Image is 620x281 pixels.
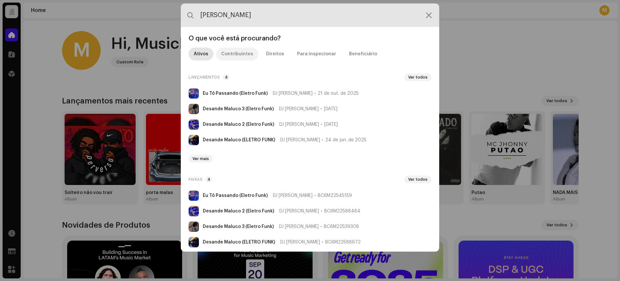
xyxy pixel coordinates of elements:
[279,122,319,127] span: DJ [PERSON_NAME]
[203,122,274,127] strong: Desande Maluco 2 (Eletro Funk)
[203,193,268,198] strong: Eu Tô Passando (Eletro Funk)
[280,240,320,245] span: DJ [PERSON_NAME]
[189,176,203,183] span: Faixas
[221,48,253,60] div: Contribuintes
[192,156,209,161] span: Ver mais
[297,48,336,60] div: Para inspecionar
[189,222,199,232] img: c5af5757-3bb7-49cc-a81a-6c7ed3a290dd
[186,35,434,42] div: O que você está procurando?
[223,74,230,80] p-badge: 4
[189,237,199,247] img: 2fc4367d-8b80-47cd-94da-ce494e484834
[189,190,199,201] img: 1b6b9326-0634-472a-adbf-5864d0a7f06f
[205,177,212,182] p-badge: 4
[203,209,274,214] strong: Desande Maluco 2 (Eletro Funk)
[408,177,428,182] span: Ver todos
[266,48,284,60] div: Direitos
[404,176,431,183] button: Ver todos
[280,137,320,143] span: DJ [PERSON_NAME]
[279,224,319,229] span: DJ [PERSON_NAME]
[279,209,319,214] span: DJ [PERSON_NAME]
[273,193,313,198] span: DJ [PERSON_NAME]
[189,73,220,81] span: Lançamentos
[203,106,274,112] strong: Desande Maluco 3 (Eletro Funk)
[189,206,199,216] img: b55c1ecf-b017-488b-82f5-f82fdff51ea6
[325,240,361,245] span: BC6M22588672
[189,88,199,99] img: 1b6b9326-0634-472a-adbf-5864d0a7f06f
[325,137,367,143] span: 24 de jun. de 2025
[189,135,199,145] img: 2fc4367d-8b80-47cd-94da-ce494e484834
[318,193,352,198] span: BC6M22545159
[408,75,428,80] span: Ver todos
[318,91,359,96] span: 21 de out. de 2025
[203,240,275,245] strong: Desande Maluco (ELETRO FUNK)
[273,91,313,96] span: DJ [PERSON_NAME]
[189,119,199,130] img: b55c1ecf-b017-488b-82f5-f82fdff51ea6
[203,224,274,229] strong: Desande Maluco 3 (Eletro Funk)
[404,73,431,81] button: Ver todos
[203,137,275,143] strong: Desande Maluco (ELETRO FUNK)
[189,104,199,114] img: c5af5757-3bb7-49cc-a81a-6c7ed3a290dd
[181,4,439,27] input: Pesquisa
[203,91,268,96] strong: Eu Tô Passando (Eletro Funk)
[324,122,338,127] span: [DATE]
[279,106,319,112] span: DJ [PERSON_NAME]
[349,48,377,60] div: Beneficiário
[194,48,208,60] div: Ativos
[324,209,360,214] span: BC6M22588484
[324,224,359,229] span: BC6M22539308
[324,106,337,112] span: [DATE]
[189,155,213,163] button: Ver mais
